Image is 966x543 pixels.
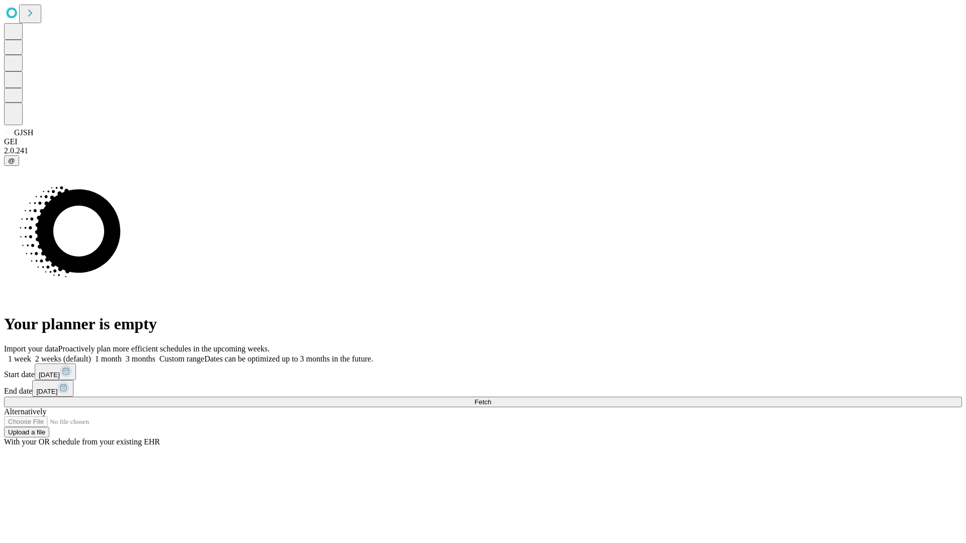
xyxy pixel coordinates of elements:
div: 2.0.241 [4,146,962,155]
button: Upload a file [4,427,49,437]
button: [DATE] [35,364,76,380]
span: 2 weeks (default) [35,354,91,363]
span: 1 month [95,354,122,363]
button: @ [4,155,19,166]
span: Custom range [159,354,204,363]
span: @ [8,157,15,164]
span: [DATE] [39,371,60,379]
span: 1 week [8,354,31,363]
div: End date [4,380,962,397]
span: Alternatively [4,407,46,416]
h1: Your planner is empty [4,315,962,333]
span: Fetch [474,398,491,406]
span: 3 months [126,354,155,363]
div: Start date [4,364,962,380]
span: With your OR schedule from your existing EHR [4,437,160,446]
span: Dates can be optimized up to 3 months in the future. [204,354,373,363]
div: GEI [4,137,962,146]
button: [DATE] [32,380,73,397]
span: GJSH [14,128,33,137]
button: Fetch [4,397,962,407]
span: Proactively plan more efficient schedules in the upcoming weeks. [58,344,270,353]
span: [DATE] [36,388,57,395]
span: Import your data [4,344,58,353]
